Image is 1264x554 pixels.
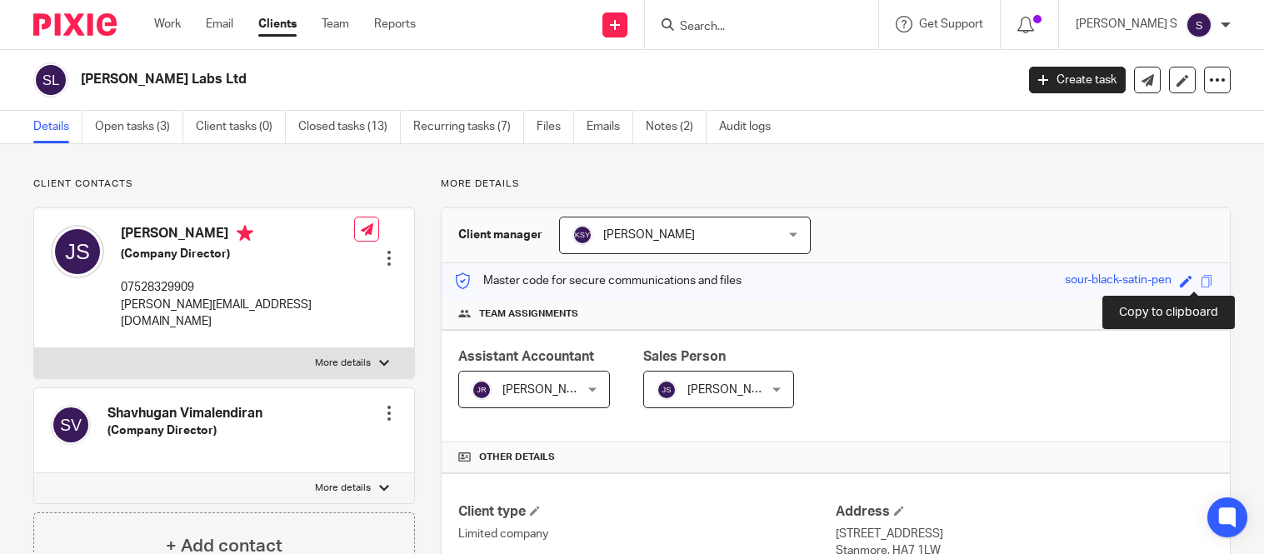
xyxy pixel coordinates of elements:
a: Reports [374,16,416,32]
img: svg%3E [33,62,68,97]
a: Clients [258,16,297,32]
a: Closed tasks (13) [298,111,401,143]
a: Team [322,16,349,32]
span: Team assignments [479,307,578,321]
p: More details [315,357,371,370]
h4: Address [836,503,1213,521]
a: Audit logs [719,111,783,143]
img: Pixie [33,13,117,36]
p: Master code for secure communications and files [454,272,742,289]
span: Sales Person [643,350,726,363]
a: Work [154,16,181,32]
h2: [PERSON_NAME] Labs Ltd [81,71,819,88]
a: Notes (2) [646,111,707,143]
a: Create task [1029,67,1126,93]
div: sour-black-satin-pen [1065,272,1172,291]
img: svg%3E [657,380,677,400]
a: Details [33,111,82,143]
img: svg%3E [472,380,492,400]
h4: Client type [458,503,836,521]
p: 07528329909 [121,279,354,296]
span: [PERSON_NAME] [687,384,779,396]
p: [STREET_ADDRESS] [836,526,1213,542]
h5: (Company Director) [107,422,262,439]
p: Client contacts [33,177,415,191]
h5: (Company Director) [121,246,354,262]
a: Emails [587,111,633,143]
a: Open tasks (3) [95,111,183,143]
p: More details [315,482,371,495]
a: Email [206,16,233,32]
img: svg%3E [51,225,104,278]
span: [PERSON_NAME] [603,229,695,241]
a: Recurring tasks (7) [413,111,524,143]
p: Limited company [458,526,836,542]
h4: Shavhugan Vimalendiran [107,405,262,422]
p: Copied. [1145,44,1185,61]
p: [PERSON_NAME][EMAIL_ADDRESS][DOMAIN_NAME] [121,297,354,331]
span: [PERSON_NAME] [502,384,594,396]
a: Files [537,111,574,143]
i: Primary [237,225,253,242]
h4: [PERSON_NAME] [121,225,354,246]
span: Assistant Accountant [458,350,594,363]
span: Other details [479,451,555,464]
img: svg%3E [572,225,592,245]
img: svg%3E [51,405,91,445]
p: More details [441,177,1231,191]
h3: Client manager [458,227,542,243]
img: svg%3E [1186,12,1212,38]
a: Client tasks (0) [196,111,286,143]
